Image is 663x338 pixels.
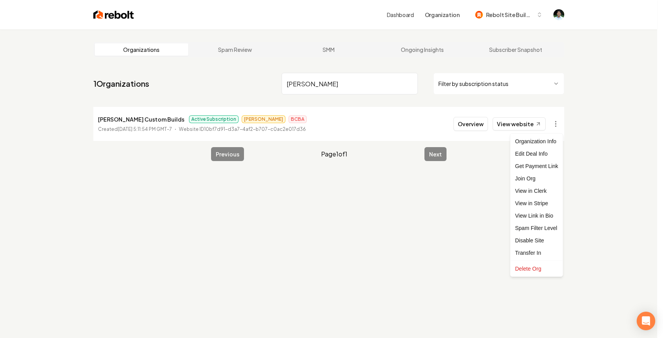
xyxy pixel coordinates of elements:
div: Get Payment Link [512,160,561,172]
div: Join Org [512,172,561,185]
a: View in Clerk [512,185,561,197]
div: Delete Org [512,263,561,275]
div: Disable Site [512,234,561,247]
div: Transfer In [512,247,561,259]
a: View in Stripe [512,197,561,209]
div: Spam Filter Level [512,222,561,234]
div: Edit Deal Info [512,148,561,160]
div: Organization Info [512,135,561,148]
a: View Link in Bio [512,209,561,222]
